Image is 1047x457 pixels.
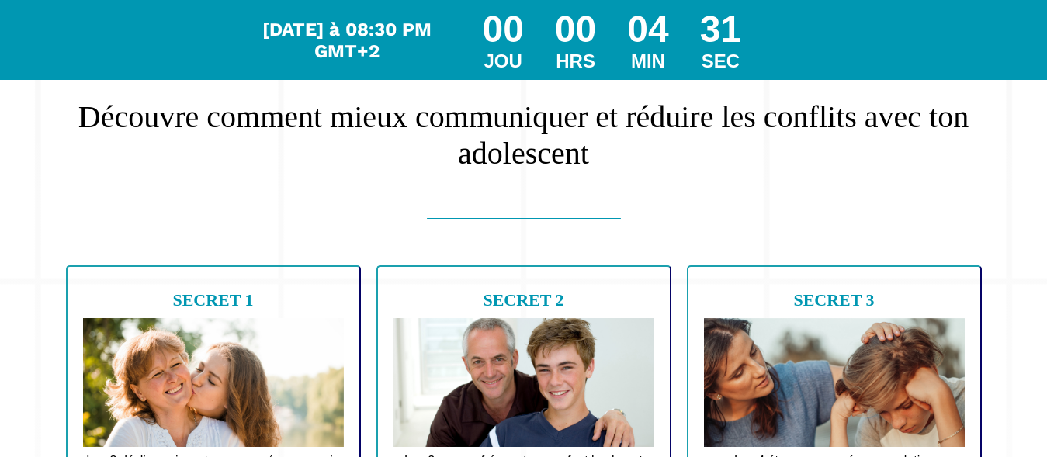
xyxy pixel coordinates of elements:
[483,290,563,310] b: SECRET 2
[83,318,344,447] img: d70f9ede54261afe2763371d391305a3_Design_sans_titre_4.jpg
[700,50,741,72] div: SEC
[58,83,990,171] h1: Découvre comment mieux communiquer et réduire les conflits avec ton adolescent
[172,290,253,310] b: SECRET 1
[704,318,965,447] img: 6e5ea48f4dd0521e46c6277ff4d310bb_Design_sans_titre_5.jpg
[700,8,741,50] div: 31
[555,50,596,72] div: HRS
[482,8,523,50] div: 00
[627,50,668,72] div: MIN
[793,290,874,310] b: SECRET 3
[393,318,654,447] img: 774e71fe38cd43451293438b60a23fce_Design_sans_titre_1.jpg
[262,19,432,62] span: [DATE] à 08:30 PM GMT+2
[482,50,523,72] div: JOU
[627,8,668,50] div: 04
[555,8,596,50] div: 00
[258,19,435,62] div: Le webinar commence dans...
